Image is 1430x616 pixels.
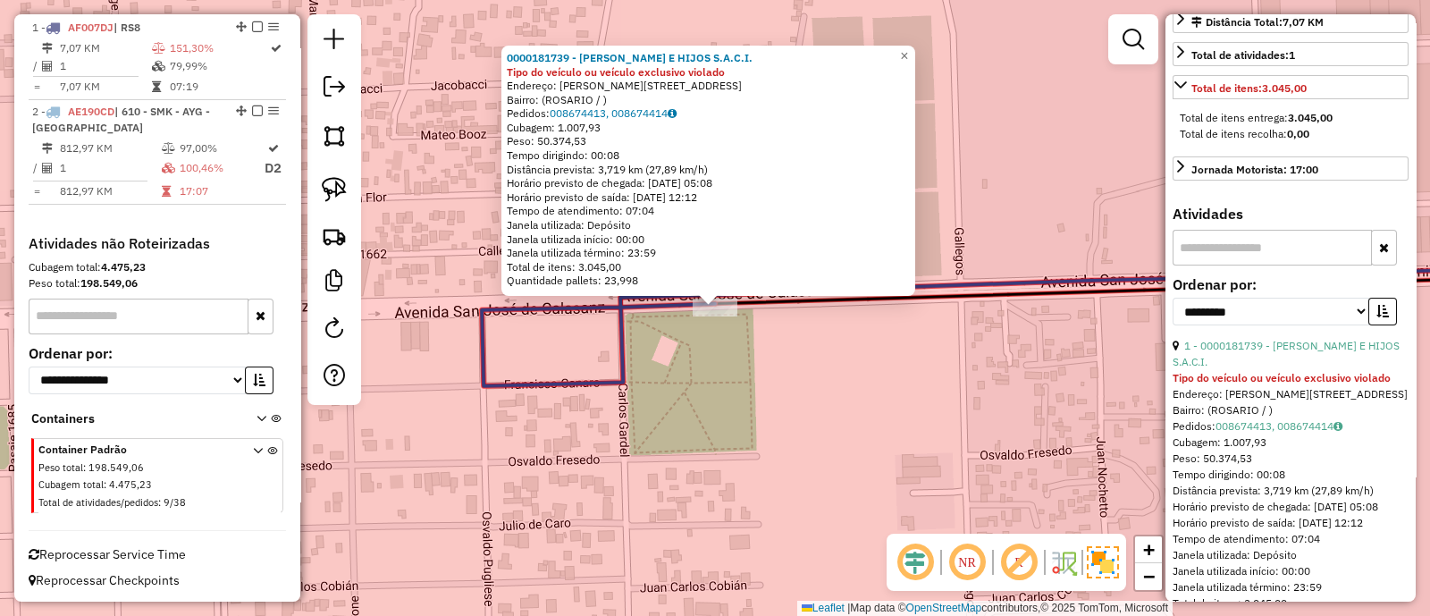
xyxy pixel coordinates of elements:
span: 198.549,06 [88,461,144,474]
span: : [83,461,86,474]
img: Selecionar atividades - laço [322,177,347,202]
img: Selecionar atividades - polígono [322,123,347,148]
span: 2 - [32,105,210,134]
span: × [900,48,908,63]
div: Bairro: (ROSARIO / ) [507,93,910,107]
strong: 3.045,00 [1262,81,1307,95]
div: Total de itens entrega: [1180,110,1401,126]
div: Distância prevista: 3,719 km (27,89 km/h) [1173,483,1409,499]
div: Distância prevista: 3,719 km (27,89 km/h) [507,163,910,177]
span: Cubagem: 1.007,93 [1173,435,1266,449]
a: Criar modelo [316,263,352,303]
td: 7,07 KM [59,39,151,57]
i: Rota otimizada [271,43,282,54]
span: 1 - [32,21,140,34]
i: Observações [1333,421,1342,432]
span: Total de atividades: [1191,48,1295,62]
div: Total de itens:3.045,00 [1173,103,1409,149]
a: Reroteirizar Sessão [316,310,352,350]
span: Ocultar NR [946,541,988,584]
div: Janela utilizada: Depósito [1173,547,1409,563]
em: Alterar sequência das rotas [236,21,247,32]
span: + [1143,538,1155,561]
td: 151,30% [169,39,269,57]
span: | RS8 [114,21,140,34]
td: / [32,157,41,180]
span: 4.475,23 [109,478,152,491]
strong: 1 [1289,48,1295,62]
span: 7,07 KM [1283,15,1324,29]
strong: 3.045,00 [1288,111,1333,124]
div: Tempo dirigindo: 00:08 [507,148,910,163]
span: Peso: 50.374,53 [507,134,586,148]
td: 97,00% [179,139,264,157]
td: = [32,182,41,200]
i: Total de Atividades [42,61,53,72]
label: Ordenar por: [1173,274,1409,295]
span: Containers [31,409,233,428]
span: Cubagem total [38,478,104,491]
span: AF007DJ [68,21,114,34]
span: | 610 - SMK - AYG - [GEOGRAPHIC_DATA] [32,105,210,134]
span: Reprocessar Checkpoints [29,572,180,588]
div: Jornada Motorista: 17:00 [1191,162,1318,178]
div: Map data © contributors,© 2025 TomTom, Microsoft [797,601,1173,616]
div: Horário previsto de chegada: [DATE] 05:08 [507,176,910,190]
i: Total de Atividades [42,163,53,173]
a: Total de atividades:1 [1173,42,1409,66]
a: Jornada Motorista: 17:00 [1173,156,1409,181]
span: Exibir rótulo [997,541,1040,584]
td: 17:07 [179,182,264,200]
div: Janela utilizada término: 23:59 [507,246,910,260]
a: Exibir filtros [1115,21,1151,57]
div: Endereço: [PERSON_NAME][STREET_ADDRESS] [507,79,910,93]
em: Opções [268,21,279,32]
a: Leaflet [802,602,845,614]
a: Total de itens:3.045,00 [1173,75,1409,99]
td: 79,99% [169,57,269,75]
i: Distância Total [42,143,53,154]
em: Opções [268,105,279,116]
span: | [847,602,850,614]
a: Zoom out [1135,563,1162,590]
em: Alterar sequência das rotas [236,105,247,116]
i: % de utilização do peso [162,143,175,154]
i: Rota otimizada [268,143,279,154]
span: Total de atividades/pedidos [38,496,158,509]
td: = [32,78,41,96]
div: Tempo dirigindo: 00:08 [1173,467,1409,483]
a: Nova sessão e pesquisa [316,21,352,62]
span: Peso total [38,461,83,474]
span: Reprocessar Service Time [29,546,186,562]
button: Ordem crescente [245,367,273,394]
span: Ocultar deslocamento [894,541,937,584]
td: 7,07 KM [59,78,151,96]
img: Criar rota [322,224,347,249]
td: 07:19 [169,78,269,96]
td: / [32,57,41,75]
a: Exportar sessão [316,69,352,109]
div: Pedidos: [507,106,910,121]
a: 008674413, 008674414 [1215,419,1342,433]
td: 812,97 KM [59,182,161,200]
a: Zoom in [1135,536,1162,563]
strong: 198.549,06 [80,276,138,290]
div: Janela utilizada: Depósito [507,218,910,232]
div: Endereço: [PERSON_NAME][STREET_ADDRESS] [1173,386,1409,402]
strong: 4.475,23 [101,260,146,274]
div: Horário previsto de saída: [DATE] 12:12 [507,190,910,205]
h4: Atividades não Roteirizadas [29,235,286,252]
i: % de utilização do peso [152,43,165,54]
i: Distância Total [42,43,53,54]
strong: 0,00 [1287,127,1309,140]
span: : [104,478,106,491]
i: % de utilização da cubagem [152,61,165,72]
div: Total de itens recolha: [1180,126,1401,142]
a: Criar rota [315,216,354,256]
a: 1 - 0000181739 - [PERSON_NAME] E HIJOS S.A.C.I. [1173,339,1400,368]
img: Exibir/Ocultar setores [1087,546,1119,578]
button: Ordem crescente [1368,298,1397,325]
div: Tempo de atendimento: 07:04 [507,51,910,288]
a: OpenStreetMap [906,602,982,614]
div: Bairro: (ROSARIO / ) [1173,402,1409,418]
